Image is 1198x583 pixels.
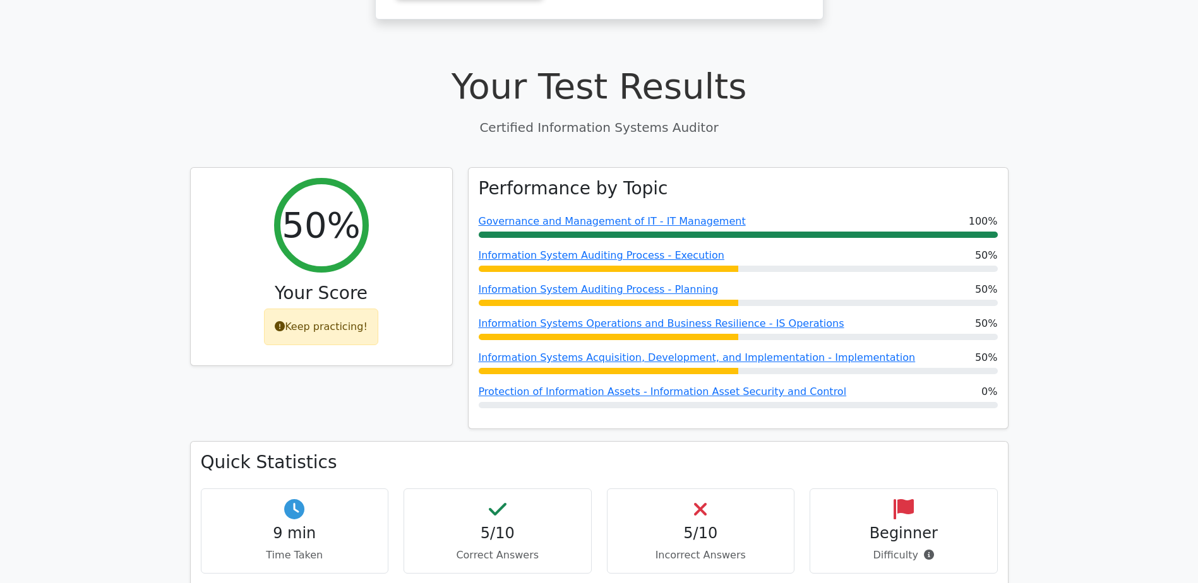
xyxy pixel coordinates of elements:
[969,214,998,229] span: 100%
[975,282,998,297] span: 50%
[820,524,987,543] h4: Beginner
[212,524,378,543] h4: 9 min
[820,548,987,563] p: Difficulty
[479,178,668,199] h3: Performance by Topic
[975,248,998,263] span: 50%
[479,317,844,329] a: Information Systems Operations and Business Resilience - IS Operations
[414,524,581,543] h4: 5/10
[479,283,719,295] a: Information System Auditing Process - Planning
[201,452,998,473] h3: Quick Statistics
[414,548,581,563] p: Correct Answers
[264,309,378,345] div: Keep practicing!
[975,316,998,331] span: 50%
[618,548,784,563] p: Incorrect Answers
[212,548,378,563] p: Time Taken
[618,524,784,543] h4: 5/10
[201,283,442,304] h3: Your Score
[981,384,997,399] span: 0%
[282,204,360,246] h2: 50%
[479,249,724,261] a: Information System Auditing Process - Execution
[190,118,1009,137] p: Certified Information Systems Auditor
[479,386,847,397] a: Protection of Information Assets - Information Asset Security and Control
[190,65,1009,107] h1: Your Test Results
[975,350,998,365] span: 50%
[479,215,746,227] a: Governance and Management of IT - IT Management
[479,351,916,363] a: Information Systems Acquisition, Development, and Implementation - Implementation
